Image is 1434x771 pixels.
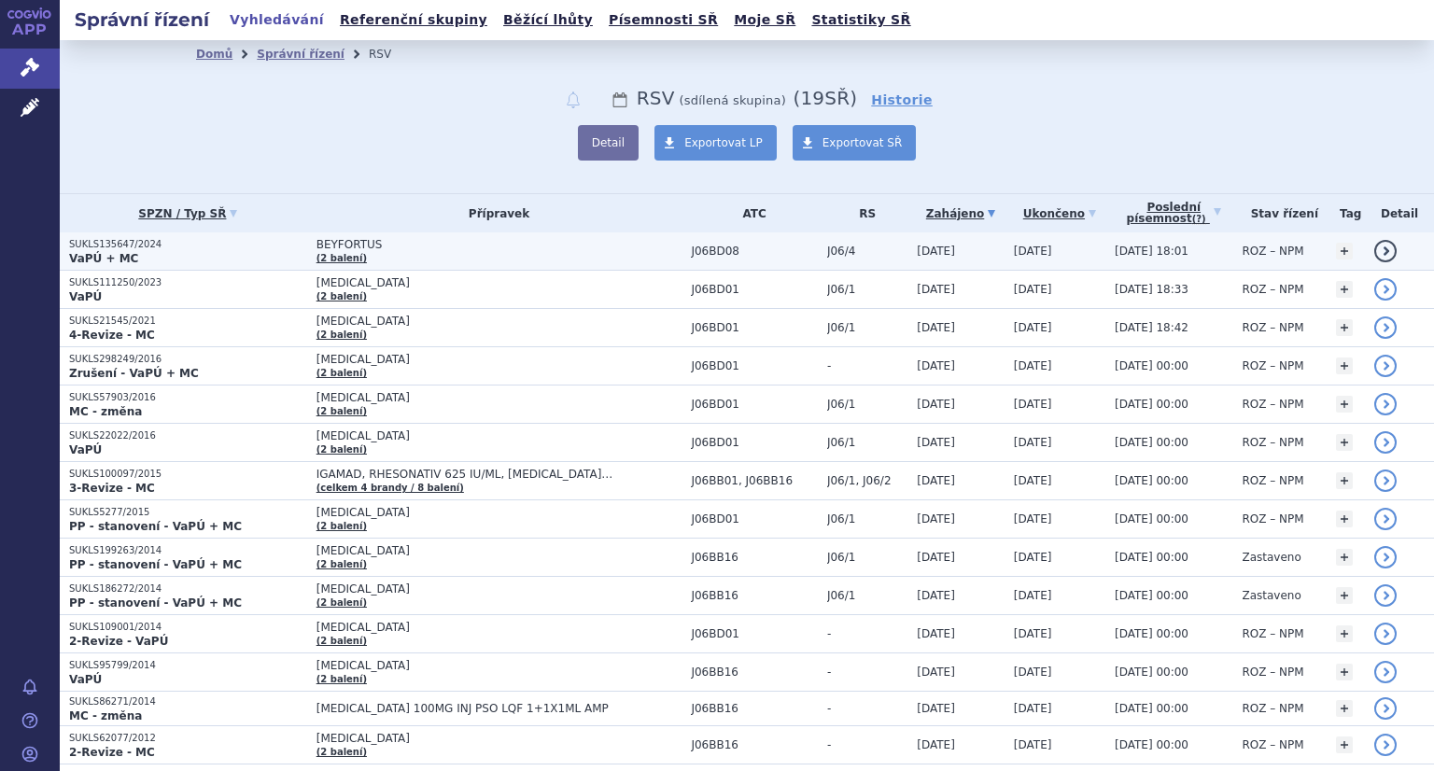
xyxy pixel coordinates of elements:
span: ( SŘ) [793,87,857,109]
span: 19 [800,87,824,109]
a: detail [1374,470,1397,492]
th: Stav řízení [1232,194,1327,232]
a: (2 balení) [316,444,367,455]
span: [MEDICAL_DATA] [316,276,682,289]
span: J06/1 [827,436,907,449]
span: [DATE] [1014,359,1052,372]
a: (2 balení) [316,329,367,340]
a: (2 balení) [316,406,367,416]
span: J06BB16 [691,666,818,679]
span: IGAMAD, RHESONATIV 625 IU/ML, [MEDICAL_DATA]… [316,468,682,481]
span: J06BB16 [691,589,818,602]
a: detail [1374,546,1397,568]
span: ROZ – NPM [1242,398,1303,411]
span: [DATE] 00:00 [1115,474,1188,487]
span: [DATE] [917,627,955,640]
span: RSV [637,87,675,109]
span: [DATE] [1014,474,1052,487]
span: [DATE] [917,436,955,449]
a: Běžící lhůty [498,7,598,33]
span: [DATE] 00:00 [1115,738,1188,751]
span: [DATE] [917,589,955,602]
span: [MEDICAL_DATA] 100MG INJ PSO LQF 1+1X1ML AMP [316,702,682,715]
a: detail [1374,316,1397,339]
span: [DATE] [917,359,955,372]
span: [DATE] 00:00 [1115,589,1188,602]
strong: VaPÚ + MC [69,252,138,265]
a: + [1336,664,1353,680]
abbr: (?) [1192,214,1206,225]
span: [MEDICAL_DATA] [316,659,682,672]
span: [DATE] [1014,666,1052,679]
p: SUKLS298249/2016 [69,353,307,366]
span: [DATE] [917,738,955,751]
span: J06/1 [827,321,907,334]
a: + [1336,434,1353,451]
a: + [1336,357,1353,374]
p: SUKLS100097/2015 [69,468,307,481]
span: [DATE] [1014,627,1052,640]
a: Exportovat LP [654,125,777,161]
a: + [1336,319,1353,336]
a: + [1336,281,1353,298]
a: Exportovat SŘ [793,125,917,161]
li: RSV [369,40,415,68]
span: J06BB16 [691,738,818,751]
a: detail [1374,393,1397,415]
a: (2 balení) [316,521,367,531]
th: ATC [682,194,818,232]
a: Moje SŘ [728,7,801,33]
span: J06BD01 [691,398,818,411]
a: + [1336,549,1353,566]
a: (2 balení) [316,636,367,646]
button: Detail [578,125,639,161]
span: ROZ – NPM [1242,436,1303,449]
span: [DATE] 00:00 [1115,512,1188,526]
span: [MEDICAL_DATA] [316,582,682,596]
span: (sdílená skupina) [675,93,786,107]
a: + [1336,736,1353,753]
a: Statistiky SŘ [806,7,916,33]
span: [DATE] [1014,551,1052,564]
p: SUKLS135647/2024 [69,238,307,251]
strong: VaPÚ [69,290,102,303]
span: J06/1 [827,398,907,411]
a: (2 balení) [316,368,367,378]
a: + [1336,587,1353,604]
span: J06BD01 [691,512,818,526]
span: J06BB16 [691,551,818,564]
span: ROZ – NPM [1242,245,1303,258]
span: [DATE] 00:00 [1115,627,1188,640]
p: SUKLS21545/2021 [69,315,307,328]
p: SUKLS86271/2014 [69,695,307,708]
span: ROZ – NPM [1242,666,1303,679]
p: SUKLS186272/2014 [69,582,307,596]
strong: VaPÚ [69,673,102,686]
span: J06BD01 [691,359,818,372]
a: detail [1374,584,1397,607]
a: (celkem 4 brandy / 8 balení) [316,483,464,493]
a: Historie [871,91,933,109]
span: [MEDICAL_DATA] [316,391,682,404]
span: [MEDICAL_DATA] [316,506,682,519]
a: detail [1374,734,1397,756]
span: J06/1 [827,512,907,526]
p: SUKLS22022/2016 [69,429,307,442]
span: BEYFORTUS [316,238,682,251]
th: Detail [1365,194,1434,232]
span: [DATE] 18:01 [1115,245,1188,258]
a: (2 balení) [316,597,367,608]
a: Vyhledávání [224,7,330,33]
span: [DATE] 00:00 [1115,702,1188,715]
strong: MC - změna [69,405,142,418]
span: [DATE] [917,512,955,526]
span: J06BD01 [691,627,818,640]
p: SUKLS95799/2014 [69,659,307,672]
span: ROZ – NPM [1242,738,1303,751]
span: J06/1 [827,589,907,602]
span: ROZ – NPM [1242,283,1303,296]
a: detail [1374,661,1397,683]
strong: 3-Revize - MC [69,482,155,495]
h2: Správní řízení [60,7,224,33]
span: - [827,666,907,679]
